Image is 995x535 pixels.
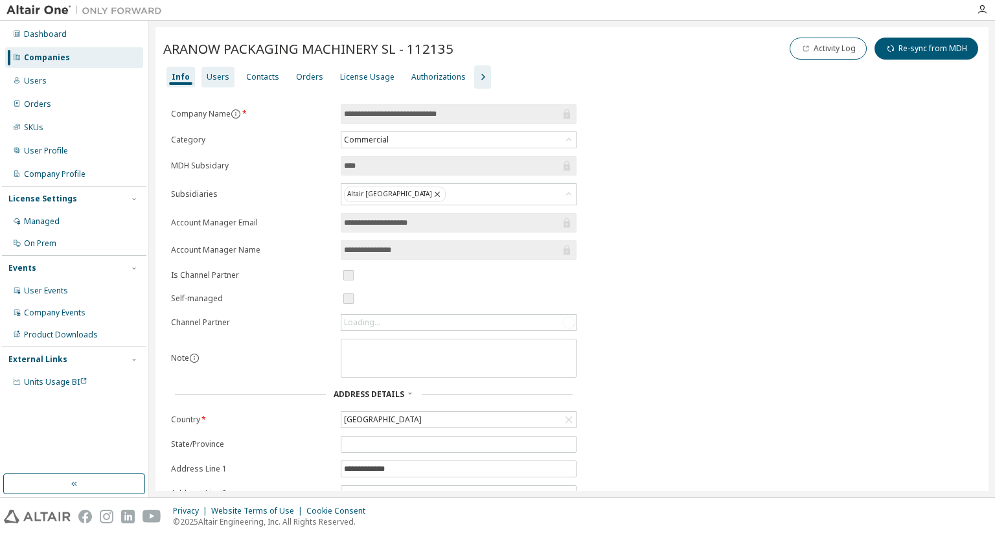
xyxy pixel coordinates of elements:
[334,389,404,400] span: Address Details
[173,516,373,527] p: © 2025 Altair Engineering, Inc. All Rights Reserved.
[344,187,446,202] div: Altair [GEOGRAPHIC_DATA]
[24,52,70,63] div: Companies
[171,464,333,474] label: Address Line 1
[24,238,56,249] div: On Prem
[121,510,135,523] img: linkedin.svg
[344,317,380,328] div: Loading...
[342,133,391,147] div: Commercial
[171,488,333,499] label: Address Line 2
[246,72,279,82] div: Contacts
[173,506,211,516] div: Privacy
[24,29,67,40] div: Dashboard
[24,376,87,387] span: Units Usage BI
[171,293,333,304] label: Self-managed
[24,99,51,109] div: Orders
[24,216,60,227] div: Managed
[8,194,77,204] div: License Settings
[4,510,71,523] img: altair_logo.svg
[171,415,333,425] label: Country
[207,72,229,82] div: Users
[24,76,47,86] div: Users
[341,184,576,205] div: Altair [GEOGRAPHIC_DATA]
[340,72,395,82] div: License Usage
[171,439,333,450] label: State/Province
[24,122,43,133] div: SKUs
[171,135,333,145] label: Category
[24,286,68,296] div: User Events
[8,263,36,273] div: Events
[171,245,333,255] label: Account Manager Name
[231,109,241,119] button: information
[143,510,161,523] img: youtube.svg
[171,352,189,363] label: Note
[171,317,333,328] label: Channel Partner
[341,412,576,427] div: [GEOGRAPHIC_DATA]
[171,189,333,199] label: Subsidiaries
[171,161,333,171] label: MDH Subsidary
[24,169,86,179] div: Company Profile
[24,308,86,318] div: Company Events
[100,510,113,523] img: instagram.svg
[341,132,576,148] div: Commercial
[790,38,867,60] button: Activity Log
[24,146,68,156] div: User Profile
[341,315,576,330] div: Loading...
[189,353,200,363] button: information
[875,38,978,60] button: Re-sync from MDH
[172,72,190,82] div: Info
[342,413,424,427] div: [GEOGRAPHIC_DATA]
[211,506,306,516] div: Website Terms of Use
[163,40,453,58] span: ARANOW PACKAGING MACHINERY SL - 112135
[171,218,333,228] label: Account Manager Email
[411,72,466,82] div: Authorizations
[171,109,333,119] label: Company Name
[24,330,98,340] div: Product Downloads
[8,354,67,365] div: External Links
[78,510,92,523] img: facebook.svg
[171,270,333,280] label: Is Channel Partner
[306,506,373,516] div: Cookie Consent
[296,72,323,82] div: Orders
[6,4,168,17] img: Altair One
